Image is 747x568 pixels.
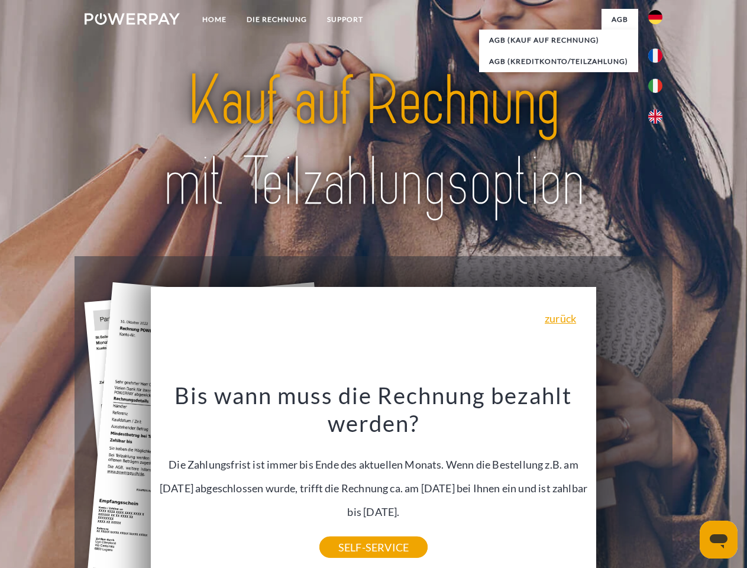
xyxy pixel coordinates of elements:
[648,109,662,124] img: en
[602,9,638,30] a: agb
[85,13,180,25] img: logo-powerpay-white.svg
[648,79,662,93] img: it
[648,49,662,63] img: fr
[319,537,428,558] a: SELF-SERVICE
[158,381,590,438] h3: Bis wann muss die Rechnung bezahlt werden?
[317,9,373,30] a: SUPPORT
[192,9,237,30] a: Home
[158,381,590,547] div: Die Zahlungsfrist ist immer bis Ende des aktuellen Monats. Wenn die Bestellung z.B. am [DATE] abg...
[479,30,638,51] a: AGB (Kauf auf Rechnung)
[113,57,634,227] img: title-powerpay_de.svg
[700,521,738,559] iframe: Schaltfläche zum Öffnen des Messaging-Fensters
[648,10,662,24] img: de
[479,51,638,72] a: AGB (Kreditkonto/Teilzahlung)
[237,9,317,30] a: DIE RECHNUNG
[545,313,576,324] a: zurück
